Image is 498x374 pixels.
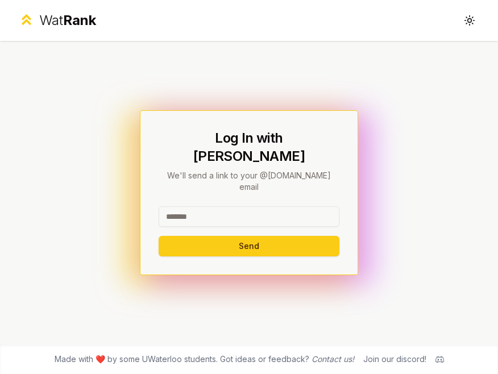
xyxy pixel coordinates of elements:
div: Join our discord! [363,354,426,365]
span: Rank [63,12,96,28]
span: Made with ❤️ by some UWaterloo students. Got ideas or feedback? [55,354,354,365]
a: WatRank [18,11,96,30]
button: Send [159,236,339,256]
div: Wat [39,11,96,30]
a: Contact us! [312,354,354,364]
p: We'll send a link to your @[DOMAIN_NAME] email [159,170,339,193]
h1: Log In with [PERSON_NAME] [159,129,339,165]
